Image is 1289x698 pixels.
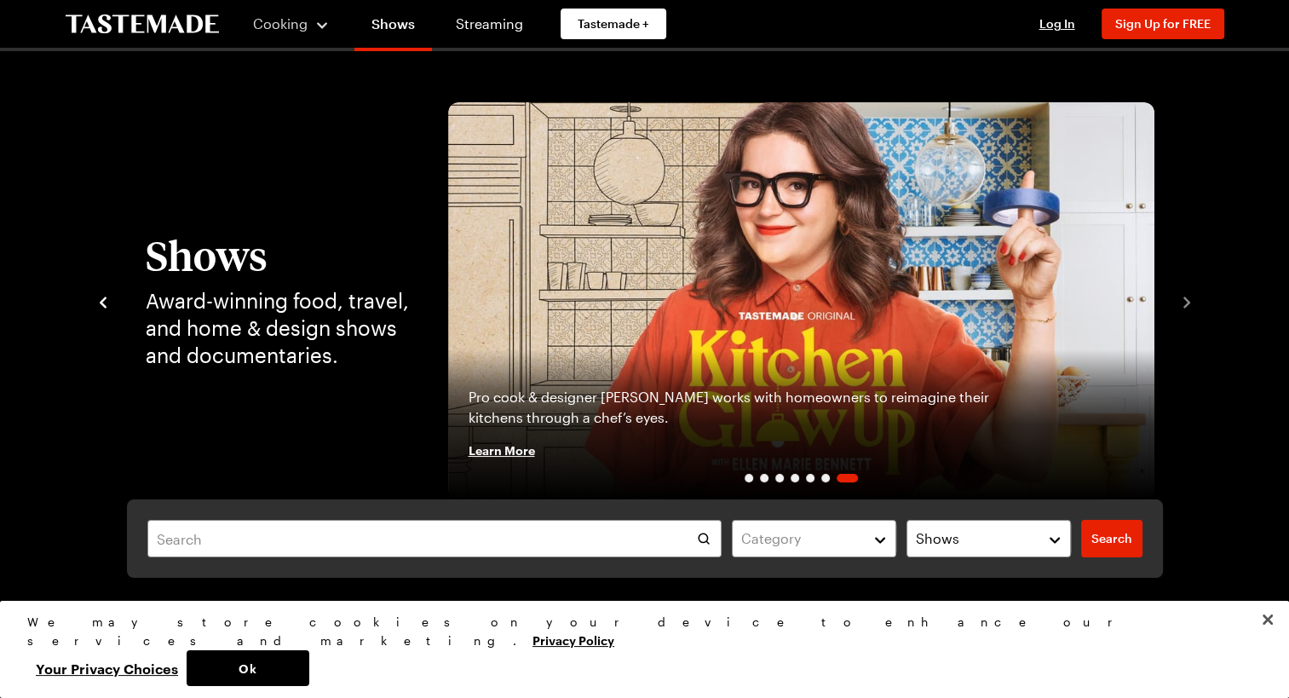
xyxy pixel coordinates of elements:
[1091,530,1132,547] span: Search
[906,520,1071,557] button: Shows
[146,233,414,277] h1: Shows
[147,520,722,557] input: Search
[741,528,861,549] div: Category
[806,474,814,482] span: Go to slide 5
[1039,16,1075,31] span: Log In
[760,474,768,482] span: Go to slide 2
[253,3,331,44] button: Cooking
[532,632,614,648] a: More information about your privacy, opens in a new tab
[1023,15,1091,32] button: Log In
[27,613,1247,686] div: Privacy
[561,9,666,39] a: Tastemade +
[1081,520,1142,557] a: filters
[27,650,187,686] button: Your Privacy Choices
[66,14,219,34] a: To Tastemade Home Page
[732,520,896,557] button: Category
[354,3,432,51] a: Shows
[469,387,1001,428] p: Pro cook & designer [PERSON_NAME] works with homeowners to reimagine their kitchens through a che...
[1178,291,1195,311] button: navigate to next item
[253,15,308,32] span: Cooking
[1249,601,1286,638] button: Close
[95,291,112,311] button: navigate to previous item
[1115,16,1211,31] span: Sign Up for FREE
[448,102,1154,499] img: Kitchen Glow Up
[27,613,1247,650] div: We may store cookies on your device to enhance our services and marketing.
[1102,9,1224,39] button: Sign Up for FREE
[469,441,535,459] span: Learn More
[448,102,1154,499] div: 7 / 7
[791,474,799,482] span: Go to slide 4
[821,474,830,482] span: Go to slide 6
[775,474,784,482] span: Go to slide 3
[745,474,753,482] span: Go to slide 1
[448,102,1154,499] a: Kitchen Glow UpPro cook & designer [PERSON_NAME] works with homeowners to reimagine their kitchen...
[146,287,414,369] p: Award-winning food, travel, and home & design shows and documentaries.
[837,474,858,482] span: Go to slide 7
[578,15,649,32] span: Tastemade +
[916,528,959,549] span: Shows
[187,650,309,686] button: Ok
